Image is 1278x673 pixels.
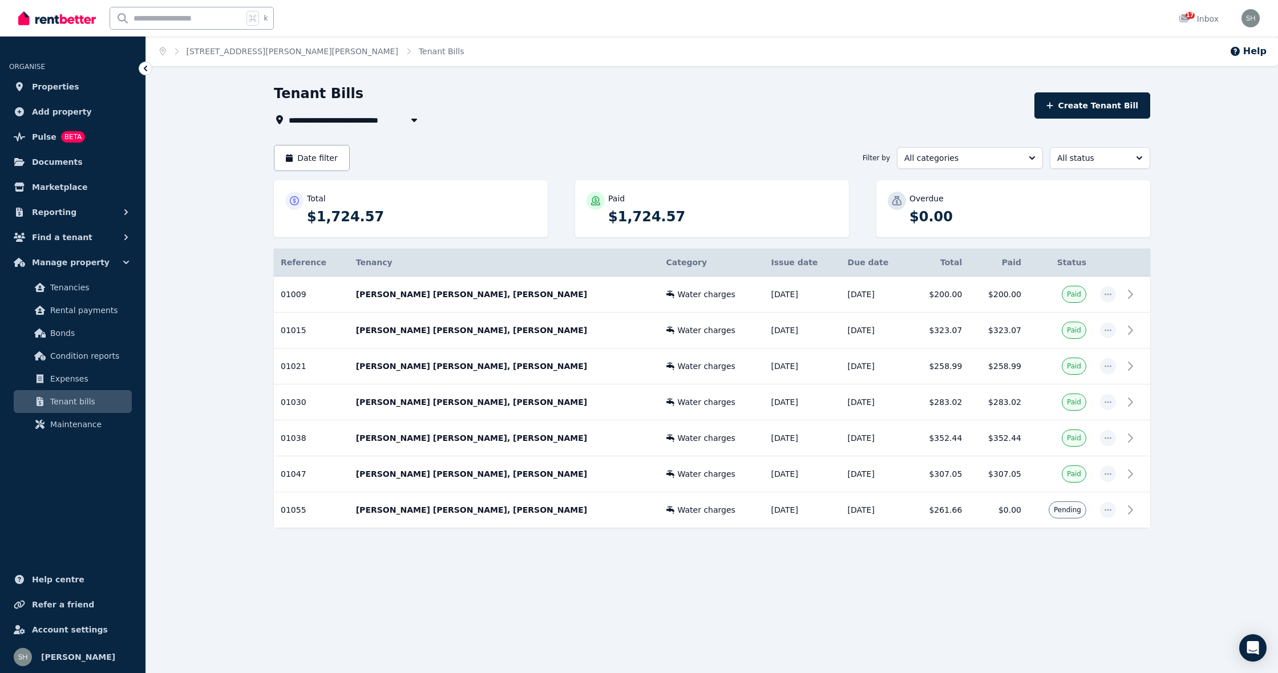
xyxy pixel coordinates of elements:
span: Water charges [678,325,735,336]
span: Water charges [678,432,735,444]
span: All categories [904,152,1020,164]
td: [DATE] [841,313,910,348]
span: Tenancies [50,281,127,294]
td: [DATE] [841,384,910,420]
th: Total [910,249,969,277]
td: $258.99 [969,348,1028,384]
span: Paid [1067,290,1081,299]
a: Help centre [9,568,136,591]
span: 01038 [281,433,306,443]
span: Manage property [32,256,110,269]
a: Marketplace [9,176,136,198]
p: $1,724.57 [608,208,838,226]
span: Reporting [32,205,76,219]
a: Add property [9,100,136,123]
p: [PERSON_NAME] [PERSON_NAME], [PERSON_NAME] [356,360,653,372]
a: Properties [9,75,136,98]
td: [DATE] [765,492,841,528]
span: k [264,14,268,23]
p: Total [307,193,326,204]
span: Paid [1067,398,1081,407]
span: Water charges [678,396,735,408]
td: $261.66 [910,492,969,528]
span: 01055 [281,505,306,514]
td: $323.07 [910,313,969,348]
a: Tenant Bills [419,47,464,56]
span: Properties [32,80,79,94]
span: Paid [1067,362,1081,371]
span: Pending [1054,505,1081,514]
span: Water charges [678,289,735,300]
span: 01015 [281,326,306,335]
span: Water charges [678,504,735,516]
span: 01021 [281,362,306,371]
td: [DATE] [765,313,841,348]
img: YI WANG [1241,9,1260,27]
td: $283.02 [910,384,969,420]
div: Inbox [1179,13,1219,25]
div: Open Intercom Messenger [1239,634,1267,662]
span: Refer a friend [32,598,94,611]
span: ORGANISE [9,63,45,71]
td: [DATE] [765,277,841,313]
a: Refer a friend [9,593,136,616]
td: $283.02 [969,384,1028,420]
p: [PERSON_NAME] [PERSON_NAME], [PERSON_NAME] [356,432,653,444]
span: [PERSON_NAME] [41,650,115,664]
td: [DATE] [765,348,841,384]
p: [PERSON_NAME] [PERSON_NAME], [PERSON_NAME] [356,504,653,516]
th: Status [1028,249,1093,277]
span: 01047 [281,469,306,479]
td: [DATE] [765,420,841,456]
span: Paid [1067,469,1081,479]
th: Category [660,249,765,277]
span: Account settings [32,623,108,636]
span: Bonds [50,326,127,340]
a: Tenant bills [14,390,132,413]
h1: Tenant Bills [274,84,363,103]
span: Tenant bills [50,395,127,408]
td: $323.07 [969,313,1028,348]
button: Create Tenant Bill [1034,92,1150,119]
span: BETA [61,131,85,143]
a: Account settings [9,618,136,641]
img: YI WANG [14,648,32,666]
p: [PERSON_NAME] [PERSON_NAME], [PERSON_NAME] [356,325,653,336]
span: 01009 [281,290,306,299]
button: Find a tenant [9,226,136,249]
button: Manage property [9,251,136,274]
span: Paid [1067,433,1081,443]
span: Rental payments [50,303,127,317]
button: Reporting [9,201,136,224]
nav: Breadcrumb [146,37,478,66]
span: Marketplace [32,180,87,194]
span: Expenses [50,372,127,386]
button: All status [1050,147,1150,169]
a: Condition reports [14,344,132,367]
span: 01030 [281,398,306,407]
button: All categories [897,147,1043,169]
th: Due date [841,249,910,277]
td: $307.05 [910,456,969,492]
a: Bonds [14,322,132,344]
span: Documents [32,155,83,169]
p: [PERSON_NAME] [PERSON_NAME], [PERSON_NAME] [356,289,653,300]
p: $0.00 [909,208,1139,226]
span: Paid [1067,326,1081,335]
span: Help centre [32,573,84,586]
th: Tenancy [349,249,660,277]
td: $352.44 [910,420,969,456]
a: [STREET_ADDRESS][PERSON_NAME][PERSON_NAME] [187,47,398,56]
span: Maintenance [50,417,127,431]
span: 17 [1186,12,1195,19]
span: Pulse [32,130,56,144]
td: $352.44 [969,420,1028,456]
span: Add property [32,105,92,119]
td: $200.00 [910,277,969,313]
a: Expenses [14,367,132,390]
td: [DATE] [841,277,910,313]
a: Documents [9,151,136,173]
td: $0.00 [969,492,1028,528]
span: Find a tenant [32,230,92,244]
p: Paid [608,193,625,204]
